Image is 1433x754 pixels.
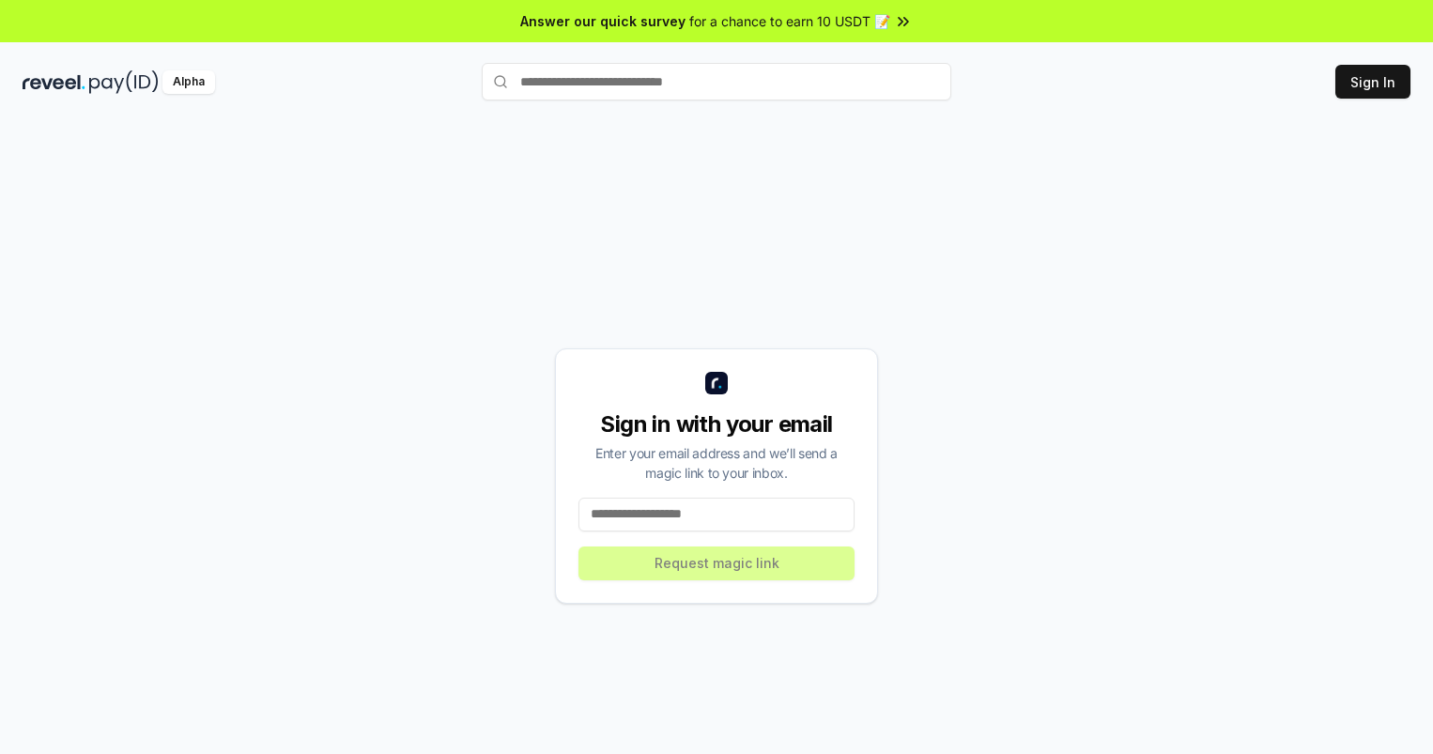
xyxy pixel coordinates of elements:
span: Answer our quick survey [520,11,686,31]
div: Enter your email address and we’ll send a magic link to your inbox. [578,443,855,483]
img: pay_id [89,70,159,94]
div: Sign in with your email [578,409,855,439]
img: logo_small [705,372,728,394]
img: reveel_dark [23,70,85,94]
button: Sign In [1335,65,1410,99]
span: for a chance to earn 10 USDT 📝 [689,11,890,31]
div: Alpha [162,70,215,94]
